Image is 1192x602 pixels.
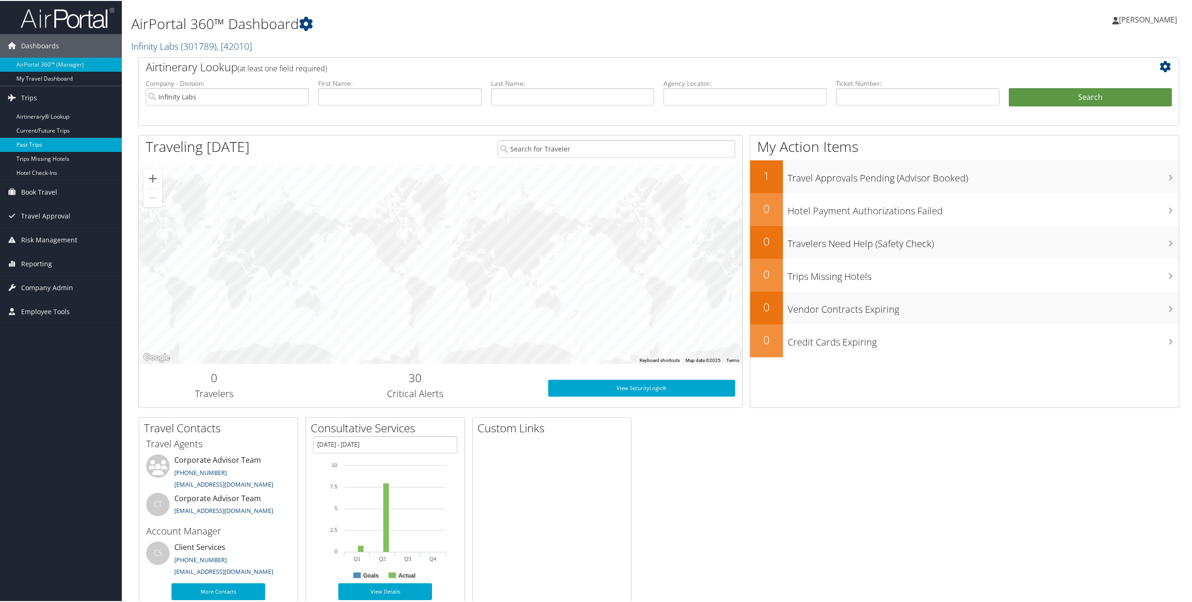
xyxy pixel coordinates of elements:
span: Reporting [21,251,52,275]
h3: Credit Cards Expiring [788,330,1179,348]
span: Trips [21,85,37,109]
button: Search [1009,87,1172,106]
a: 0Credit Cards Expiring [750,324,1179,356]
a: 1Travel Approvals Pending (Advisor Booked) [750,159,1179,192]
text: Actual [398,572,416,578]
a: Terms (opens in new tab) [726,357,739,362]
a: [PHONE_NUMBER] [174,467,227,476]
div: CS [146,541,170,564]
h2: Custom Links [477,419,631,435]
tspan: 10 [332,461,337,467]
a: Open this area in Google Maps (opens a new window) [141,351,172,363]
span: Employee Tools [21,299,70,323]
span: Map data ©2025 [685,357,721,362]
h1: Traveling [DATE] [146,136,250,156]
text: Q3 [404,555,411,561]
h3: Travelers [146,386,283,399]
h3: Hotel Payment Authorizations Failed [788,199,1179,217]
button: Zoom in [143,168,162,187]
span: Company Admin [21,275,73,299]
li: Corporate Advisor Team [142,492,295,522]
h3: Travel Approvals Pending (Advisor Booked) [788,166,1179,184]
h2: 0 [750,200,783,216]
span: [PERSON_NAME] [1119,14,1177,24]
h3: Travel Agents [146,436,291,450]
a: [EMAIL_ADDRESS][DOMAIN_NAME] [174,479,273,488]
a: 0Travelers Need Help (Safety Check) [750,225,1179,258]
h2: Travel Contacts [144,419,298,435]
span: Travel Approval [21,203,70,227]
h2: 0 [750,331,783,347]
h3: Travelers Need Help (Safety Check) [788,232,1179,249]
span: Book Travel [21,180,57,203]
a: [PHONE_NUMBER] [174,555,227,563]
span: Risk Management [21,227,77,251]
tspan: 2.5 [330,526,337,532]
label: Company - Division: [146,78,309,87]
tspan: 5 [335,504,337,510]
tspan: 0 [335,548,337,553]
tspan: 7.5 [330,483,337,489]
a: More Contacts [171,582,265,599]
img: Google [141,351,172,363]
h3: Critical Alerts [297,386,534,399]
li: Client Services [142,541,295,579]
h3: Trips Missing Hotels [788,264,1179,282]
label: Last Name: [491,78,654,87]
label: Ticket Number: [836,78,999,87]
h2: Consultative Services [311,419,464,435]
span: ( 301789 ) [181,39,216,52]
h2: Airtinerary Lookup [146,58,1085,74]
text: Q4 [430,555,437,561]
h2: 1 [750,167,783,183]
text: Q1 [354,555,361,561]
label: First Name: [318,78,481,87]
h2: 0 [146,369,283,385]
a: Infinity Labs [131,39,252,52]
span: (at least one field required) [238,62,327,73]
a: [PERSON_NAME] [1112,5,1186,33]
button: Zoom out [143,188,162,206]
h3: Account Manager [146,524,291,537]
h2: 30 [297,369,534,385]
a: View Details [338,582,432,599]
span: , [ 42010 ] [216,39,252,52]
a: 0Hotel Payment Authorizations Failed [750,192,1179,225]
h2: 0 [750,298,783,314]
h2: 0 [750,265,783,281]
button: Keyboard shortcuts [640,356,680,363]
h1: My Action Items [750,136,1179,156]
text: Goals [363,572,379,578]
h3: Vendor Contracts Expiring [788,297,1179,315]
a: View SecurityLogic® [548,379,735,396]
input: Search for Traveler [498,139,735,157]
h1: AirPortal 360™ Dashboard [131,13,834,33]
span: Dashboards [21,33,59,57]
h2: 0 [750,233,783,248]
a: [EMAIL_ADDRESS][DOMAIN_NAME] [174,566,273,575]
a: 0Trips Missing Hotels [750,258,1179,291]
a: [EMAIL_ADDRESS][DOMAIN_NAME] [174,505,273,514]
li: Corporate Advisor Team [142,453,295,492]
a: 0Vendor Contracts Expiring [750,291,1179,324]
text: Q2 [379,555,386,561]
img: airportal-logo.png [21,6,114,28]
label: Agency Locator: [663,78,827,87]
div: CT [146,492,170,515]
